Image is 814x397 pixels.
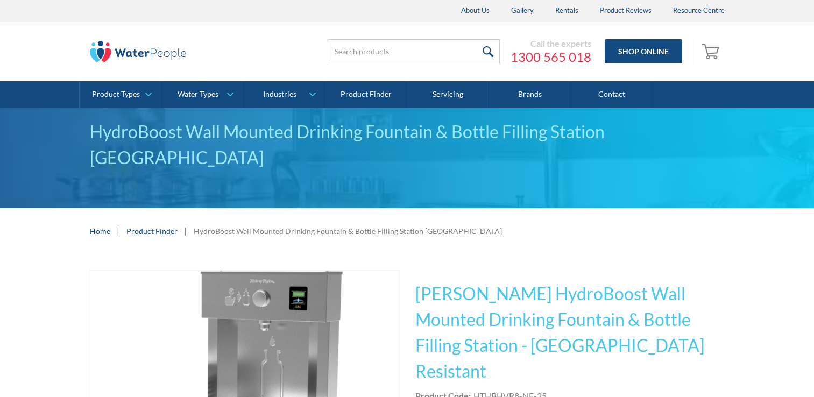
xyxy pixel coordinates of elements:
[328,39,500,63] input: Search products
[90,119,725,171] div: HydroBoost Wall Mounted Drinking Fountain & Bottle Filling Station [GEOGRAPHIC_DATA]
[178,90,218,99] div: Water Types
[80,81,161,108] a: Product Types
[183,224,188,237] div: |
[702,42,722,60] img: shopping cart
[511,49,591,65] a: 1300 565 018
[116,224,121,237] div: |
[489,81,571,108] a: Brands
[243,81,324,108] a: Industries
[161,81,243,108] a: Water Types
[511,38,591,49] div: Call the experts
[263,90,296,99] div: Industries
[325,81,407,108] a: Product Finder
[194,225,502,237] div: HydroBoost Wall Mounted Drinking Fountain & Bottle Filling Station [GEOGRAPHIC_DATA]
[699,39,725,65] a: Open cart
[90,225,110,237] a: Home
[126,225,178,237] a: Product Finder
[571,81,653,108] a: Contact
[605,39,682,63] a: Shop Online
[415,281,725,384] h1: [PERSON_NAME] HydroBoost Wall Mounted Drinking Fountain & Bottle Filling Station - [GEOGRAPHIC_DA...
[90,41,187,62] img: The Water People
[407,81,489,108] a: Servicing
[92,90,140,99] div: Product Types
